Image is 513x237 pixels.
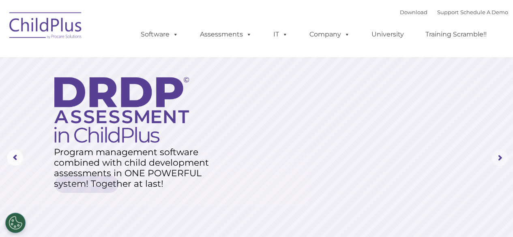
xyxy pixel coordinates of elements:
[5,6,86,47] img: ChildPlus by Procare Solutions
[5,213,26,233] button: Cookies Settings
[400,9,427,15] a: Download
[437,9,459,15] a: Support
[55,175,118,193] a: Learn More
[460,9,508,15] a: Schedule A Demo
[265,26,296,43] a: IT
[113,87,147,93] span: Phone number
[417,26,495,43] a: Training Scramble!!
[301,26,358,43] a: Company
[133,26,187,43] a: Software
[54,77,189,143] img: DRDP Assessment in ChildPlus
[113,53,137,60] span: Last name
[54,147,218,189] rs-layer: Program management software combined with child development assessments in ONE POWERFUL system! T...
[192,26,260,43] a: Assessments
[363,26,412,43] a: University
[400,9,508,15] font: |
